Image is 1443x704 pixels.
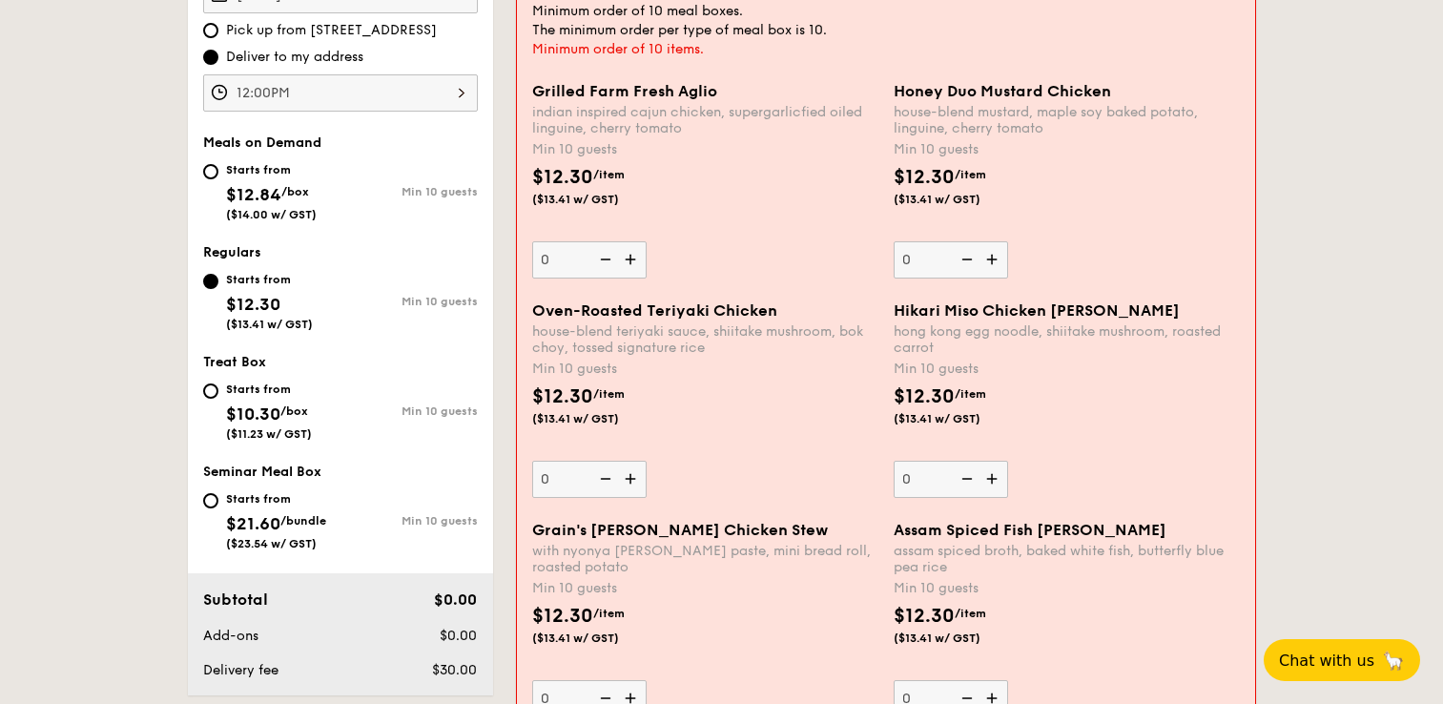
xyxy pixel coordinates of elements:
span: /item [593,387,625,401]
span: $12.30 [532,385,593,408]
span: Pick up from [STREET_ADDRESS] [226,21,437,40]
img: icon-add.58712e84.svg [979,461,1008,497]
input: Starts from$12.84/box($14.00 w/ GST)Min 10 guests [203,164,218,179]
div: Starts from [226,272,313,287]
span: /item [593,607,625,620]
span: Seminar Meal Box [203,464,321,480]
span: ($13.41 w/ GST) [894,631,1023,646]
div: Min 10 guests [894,140,1240,159]
div: assam spiced broth, baked white fish, butterfly blue pea rice [894,543,1240,575]
span: $12.30 [894,385,955,408]
div: hong kong egg noodle, shiitake mushroom, roasted carrot [894,323,1240,356]
div: with nyonya [PERSON_NAME] paste, mini bread roll, roasted potato [532,543,878,575]
span: Deliver to my address [226,48,363,67]
div: Min 10 guests [532,140,878,159]
div: Starts from [226,382,312,397]
input: Honey Duo Mustard Chickenhouse-blend mustard, maple soy baked potato, linguine, cherry tomatoMin ... [894,241,1008,279]
div: Starts from [226,491,326,507]
input: Deliver to my address [203,50,218,65]
span: $12.30 [532,166,593,189]
span: /box [281,185,309,198]
div: Minimum order of 10 items. [532,40,1240,59]
div: indian inspired cajun chicken, supergarlicfied oiled linguine, cherry tomato [532,104,878,136]
input: Hikari Miso Chicken [PERSON_NAME]hong kong egg noodle, shiitake mushroom, roasted carrotMin 10 gu... [894,461,1008,498]
span: ($13.41 w/ GST) [894,192,1023,207]
button: Chat with us🦙 [1264,639,1420,681]
span: ($23.54 w/ GST) [226,537,317,550]
span: Meals on Demand [203,135,321,151]
span: /item [593,168,625,181]
span: Honey Duo Mustard Chicken [894,82,1111,100]
div: Min 10 guests [340,514,478,528]
span: ($13.41 w/ GST) [532,192,662,207]
span: Grain's [PERSON_NAME] Chicken Stew [532,521,828,539]
input: Pick up from [STREET_ADDRESS] [203,23,218,38]
span: Hikari Miso Chicken [PERSON_NAME] [894,301,1180,320]
span: Oven-Roasted Teriyaki Chicken [532,301,777,320]
input: Starts from$12.30($13.41 w/ GST)Min 10 guests [203,274,218,289]
div: house-blend mustard, maple soy baked potato, linguine, cherry tomato [894,104,1240,136]
input: Oven-Roasted Teriyaki Chickenhouse-blend teriyaki sauce, shiitake mushroom, bok choy, tossed sign... [532,461,647,498]
span: $10.30 [226,404,280,424]
span: /bundle [280,514,326,528]
div: Min 10 guests [532,579,878,598]
div: Min 10 guests [340,295,478,308]
span: Grilled Farm Fresh Aglio [532,82,717,100]
div: Starts from [226,162,317,177]
input: Starts from$10.30/box($11.23 w/ GST)Min 10 guests [203,383,218,399]
span: ($14.00 w/ GST) [226,208,317,221]
img: icon-reduce.1d2dbef1.svg [589,461,618,497]
img: icon-reduce.1d2dbef1.svg [589,241,618,278]
div: Min 10 guests [340,404,478,418]
span: $21.60 [226,513,280,534]
div: Min 10 guests [532,360,878,379]
span: Delivery fee [203,662,278,678]
span: /item [955,168,986,181]
input: Starts from$21.60/bundle($23.54 w/ GST)Min 10 guests [203,493,218,508]
span: /box [280,404,308,418]
div: Min 10 guests [894,579,1240,598]
span: Assam Spiced Fish [PERSON_NAME] [894,521,1166,539]
span: $12.30 [894,166,955,189]
span: Chat with us [1279,652,1374,670]
span: Add-ons [203,628,258,644]
span: $0.00 [434,590,477,609]
span: $12.30 [532,605,593,628]
span: $12.30 [894,605,955,628]
span: $0.00 [440,628,477,644]
span: Treat Box [203,354,266,370]
input: Grilled Farm Fresh Aglioindian inspired cajun chicken, supergarlicfied oiled linguine, cherry tom... [532,241,647,279]
input: Event time [203,74,478,112]
span: $12.30 [226,294,280,315]
span: Regulars [203,244,261,260]
div: house-blend teriyaki sauce, shiitake mushroom, bok choy, tossed signature rice [532,323,878,356]
span: $12.84 [226,184,281,205]
span: ($13.41 w/ GST) [532,631,662,646]
img: icon-add.58712e84.svg [979,241,1008,278]
span: ($13.41 w/ GST) [894,411,1023,426]
span: /item [955,387,986,401]
img: icon-add.58712e84.svg [618,461,647,497]
img: icon-reduce.1d2dbef1.svg [951,461,979,497]
img: icon-reduce.1d2dbef1.svg [951,241,979,278]
img: icon-add.58712e84.svg [618,241,647,278]
span: ($11.23 w/ GST) [226,427,312,441]
span: 🦙 [1382,650,1405,672]
span: Subtotal [203,590,268,609]
div: Min 10 guests [340,185,478,198]
span: ($13.41 w/ GST) [532,411,662,426]
span: /item [955,607,986,620]
span: ($13.41 w/ GST) [226,318,313,331]
div: Min 10 guests [894,360,1240,379]
span: $30.00 [432,662,477,678]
